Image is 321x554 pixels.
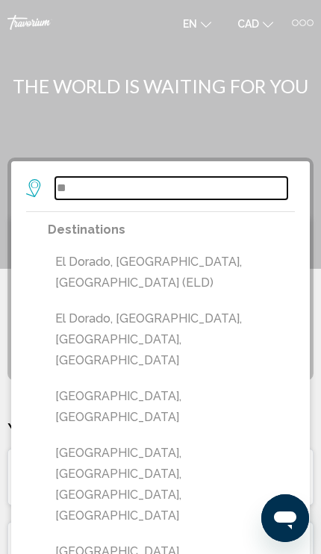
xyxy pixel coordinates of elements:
[7,75,314,97] h1: THE WORLD IS WAITING FOR YOU
[175,13,219,34] button: Change language
[48,382,295,432] button: [GEOGRAPHIC_DATA], [GEOGRAPHIC_DATA]
[48,220,295,240] p: Destinations
[7,15,153,30] a: Travorium
[11,161,310,377] div: Search widget
[183,18,197,30] span: en
[7,448,314,506] button: Hotels in Aruba, Aruba (AUA)[DATE] - [DATE]2rooms4Adults
[237,18,259,30] span: CAD
[261,494,309,542] iframe: Button to launch messaging window
[48,248,295,297] button: El Dorado, [GEOGRAPHIC_DATA], [GEOGRAPHIC_DATA] (ELD)
[48,305,295,375] button: El Dorado, [GEOGRAPHIC_DATA], [GEOGRAPHIC_DATA], [GEOGRAPHIC_DATA]
[48,439,295,530] button: [GEOGRAPHIC_DATA], [GEOGRAPHIC_DATA], [GEOGRAPHIC_DATA], [GEOGRAPHIC_DATA]
[230,13,281,34] button: Change currency
[7,418,314,441] p: Your Recent Searches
